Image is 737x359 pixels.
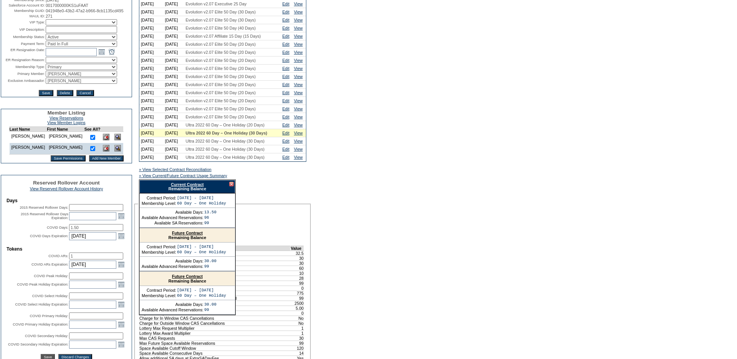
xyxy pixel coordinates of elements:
a: Edit [283,2,289,6]
img: View Dashboard [114,145,121,151]
td: 99 [291,341,304,346]
span: Evolution v2.07 Elite 50 Day (20 Days) [186,42,256,47]
a: Edit [283,123,289,127]
td: [DATE] [139,145,164,153]
span: Evolution v2.07 Elite 50 Day (30 Days) [186,18,256,22]
label: COVID ARs: [48,254,68,258]
a: View [294,106,303,111]
td: 775 [291,291,304,296]
span: Evolution v2.07 Elite 50 Day (20 Days) [186,98,256,103]
td: [DATE] [139,113,164,121]
td: [DATE] [164,105,184,113]
td: [DATE] [139,89,164,97]
td: [DATE] [164,40,184,48]
td: VIP Description: [2,26,45,33]
label: COVID Peak Holiday Expiration: [17,283,68,286]
td: [PERSON_NAME] [9,132,47,143]
a: Edit [283,10,289,14]
a: Edit [283,34,289,38]
a: View Member Logins [47,120,85,125]
td: 60 Day – One Holiday [177,201,226,206]
td: [DATE] [139,24,164,32]
td: Last Name [9,127,47,132]
td: 120 [291,346,304,351]
span: Evolution v2.07 Elite 50 Day (30 Days) [186,10,256,14]
span: Evolution v2.07 Elite 50 Day (20 Days) [186,58,256,63]
td: Contract Period: [142,288,176,293]
td: [DATE] [139,129,164,137]
a: Future Contract [172,274,203,279]
td: [DATE] [139,137,164,145]
td: First Name [47,127,84,132]
td: Space Available Consecutive Days [139,351,291,356]
td: Lottery Max Award Multiplier [139,331,291,336]
label: 2015 Reserved Rollover Days: [20,206,68,209]
td: Space Available Cutoff Window [139,346,291,351]
label: COVID Select Holiday Expiration: [15,302,68,306]
td: Available Days: [142,259,203,263]
a: View [294,90,303,95]
td: Available Advanced Reservations: [142,307,203,312]
td: 99 [204,221,216,225]
td: Available Days: [142,302,203,307]
td: MAUL ID: [2,14,45,18]
td: No [291,321,304,326]
td: ER Resignation Date: [2,48,45,56]
a: Current Contract [171,182,203,187]
label: COVID Primary Holiday Expiration: [13,322,68,326]
span: 271 [46,14,53,18]
td: 99 [204,264,216,269]
td: 1 [291,331,304,336]
td: 99 [291,281,304,286]
td: Membership Status: [2,34,45,40]
td: Days [7,198,126,203]
td: [DATE] [139,81,164,89]
input: Save Permissions [51,155,86,161]
td: [DATE] [164,89,184,97]
label: COVID Primary Holiday: [30,314,68,318]
td: [DATE] [139,8,164,16]
td: [DATE] [139,153,164,161]
td: [DATE] [164,73,184,81]
td: [DATE] [164,129,184,137]
td: [PERSON_NAME] [47,132,84,143]
span: Reserved Rollover Account [33,180,100,186]
span: Member Listing [48,110,86,116]
td: Available Advanced Reservations: [142,215,203,220]
td: [DATE] [164,57,184,65]
td: [DATE] [139,121,164,129]
label: COVID ARs Expiration: [31,263,68,266]
td: [DATE] [164,137,184,145]
td: [DATE] [139,73,164,81]
td: 60 Day – One Holiday [177,250,226,254]
a: View [294,131,303,135]
a: Open the calendar popup. [117,232,126,240]
td: VIP Type: [2,19,45,25]
td: 60 Day – One Holiday [177,293,226,298]
a: View [294,18,303,22]
td: 2500 [291,301,304,306]
a: View [294,147,303,151]
span: Ultra 2022 60 Day – One Holiday (30 Days) [186,131,268,135]
td: Tokens [7,246,126,252]
span: Ultra 2022 60 Day – One Holiday (30 Days) [186,155,265,160]
td: 0 [291,311,304,316]
td: 30.00 [204,259,216,263]
td: Contract Period: [142,196,176,200]
span: Evolution v2.07 Elite 50 Day (20 Days) [186,82,256,87]
div: Remaining Balance [140,272,235,286]
td: [DATE] [164,153,184,161]
a: View [294,115,303,119]
a: Open the calendar popup. [117,340,126,349]
a: View [294,123,303,127]
td: [PERSON_NAME] [9,143,47,155]
td: [DATE] [139,32,164,40]
a: View [294,58,303,63]
span: Evolution v2.07 Elite 50 Day (20 Days) [186,74,256,79]
label: COVID Peak Holiday: [34,274,68,278]
a: Edit [283,50,289,55]
td: [DATE] [164,121,184,129]
span: 0017000000KS1uFAAT [46,3,88,8]
a: Edit [283,131,289,135]
a: Edit [283,98,289,103]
